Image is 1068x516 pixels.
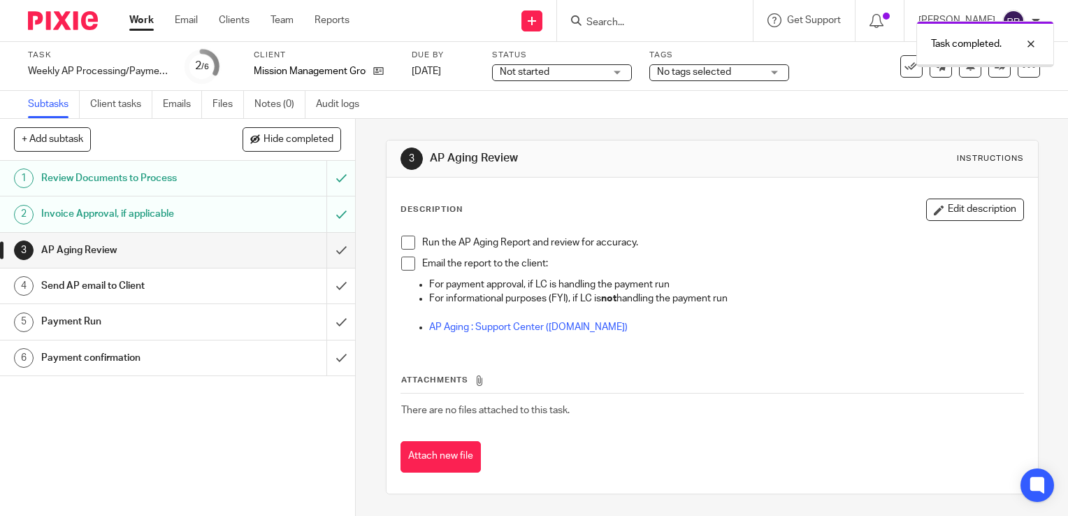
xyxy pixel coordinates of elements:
[926,199,1024,221] button: Edit description
[315,13,349,27] a: Reports
[601,294,616,303] strong: not
[41,347,222,368] h1: Payment confirmation
[14,169,34,188] div: 1
[14,313,34,332] div: 5
[270,13,294,27] a: Team
[401,376,468,384] span: Attachments
[14,276,34,296] div: 4
[41,203,222,224] h1: Invoice Approval, if applicable
[14,127,91,151] button: + Add subtask
[212,91,244,118] a: Files
[41,311,222,332] h1: Payment Run
[195,58,209,74] div: 2
[400,204,463,215] p: Description
[400,441,481,473] button: Attach new file
[28,50,168,61] label: Task
[430,151,742,166] h1: AP Aging Review
[14,348,34,368] div: 6
[429,292,1023,306] p: For informational purposes (FYI), if LC is handling the payment run
[400,148,423,170] div: 3
[129,13,154,27] a: Work
[401,406,570,415] span: There are no files attached to this task.
[28,64,168,78] div: Weekly AP Processing/Payment
[657,67,731,77] span: No tags selected
[429,322,628,332] a: AP Aging : Support Center ([DOMAIN_NAME])
[254,64,366,78] p: Mission Management Group
[422,236,1023,250] p: Run the AP Aging Report and review for accuracy.
[28,11,98,30] img: Pixie
[254,91,305,118] a: Notes (0)
[422,257,1023,271] p: Email the report to the client:
[1002,10,1025,32] img: svg%3E
[41,240,222,261] h1: AP Aging Review
[219,13,250,27] a: Clients
[41,275,222,296] h1: Send AP email to Client
[163,91,202,118] a: Emails
[412,50,475,61] label: Due by
[201,63,209,71] small: /6
[429,278,1023,292] p: For payment approval, if LC is handling the payment run
[28,91,80,118] a: Subtasks
[175,13,198,27] a: Email
[412,66,441,76] span: [DATE]
[254,50,394,61] label: Client
[492,50,632,61] label: Status
[500,67,549,77] span: Not started
[14,241,34,260] div: 3
[316,91,370,118] a: Audit logs
[931,37,1002,51] p: Task completed.
[90,91,152,118] a: Client tasks
[243,127,341,151] button: Hide completed
[41,168,222,189] h1: Review Documents to Process
[14,205,34,224] div: 2
[957,153,1024,164] div: Instructions
[264,134,333,145] span: Hide completed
